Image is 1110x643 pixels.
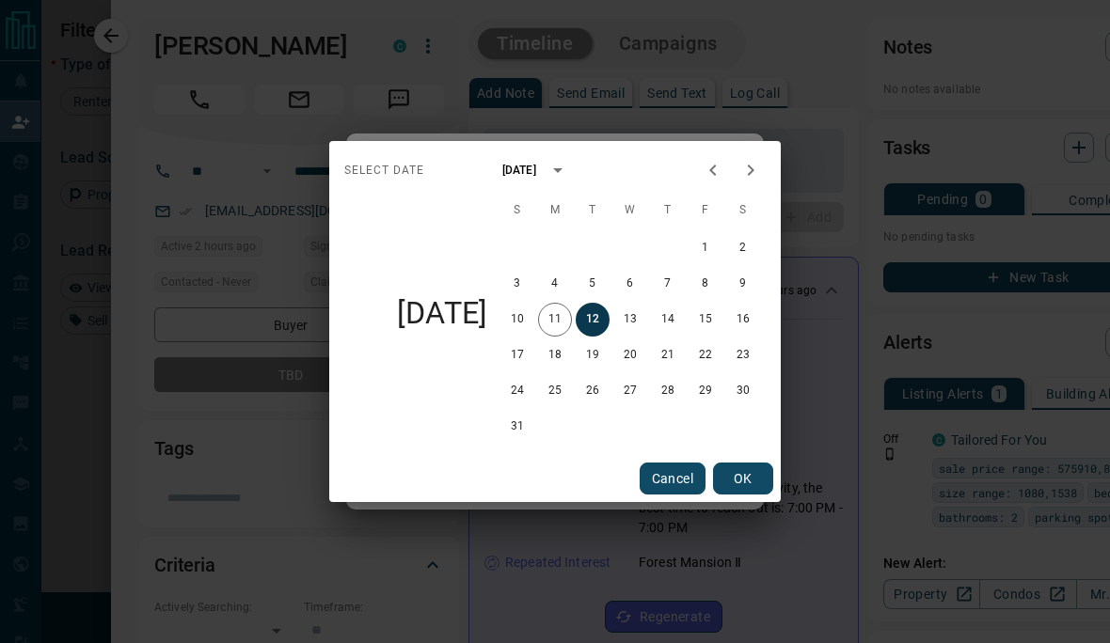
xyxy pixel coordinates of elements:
[500,410,534,444] button: 31
[613,374,647,408] button: 27
[732,151,769,189] button: Next month
[344,156,424,186] span: Select date
[538,338,572,372] button: 18
[576,267,610,301] button: 5
[613,192,647,229] span: Wednesday
[689,267,722,301] button: 8
[538,374,572,408] button: 25
[576,374,610,408] button: 26
[651,374,685,408] button: 28
[689,192,722,229] span: Friday
[576,303,610,337] button: 12
[726,374,760,408] button: 30
[576,192,610,229] span: Tuesday
[726,267,760,301] button: 9
[538,267,572,301] button: 4
[651,338,685,372] button: 21
[726,338,760,372] button: 23
[500,374,534,408] button: 24
[538,303,572,337] button: 11
[689,231,722,265] button: 1
[689,374,722,408] button: 29
[651,303,685,337] button: 14
[500,303,534,337] button: 10
[542,154,574,186] button: calendar view is open, switch to year view
[576,338,610,372] button: 19
[613,267,647,301] button: 6
[694,151,732,189] button: Previous month
[689,303,722,337] button: 15
[500,267,534,301] button: 3
[538,192,572,229] span: Monday
[726,303,760,337] button: 16
[689,338,722,372] button: 22
[726,192,760,229] span: Saturday
[651,192,685,229] span: Thursday
[640,463,706,494] button: Cancel
[500,192,534,229] span: Sunday
[613,338,647,372] button: 20
[713,463,773,494] button: OK
[726,231,760,265] button: 2
[500,338,534,372] button: 17
[651,267,685,301] button: 7
[344,242,540,384] h4: [DATE]
[613,303,647,337] button: 13
[502,162,536,179] div: [DATE]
